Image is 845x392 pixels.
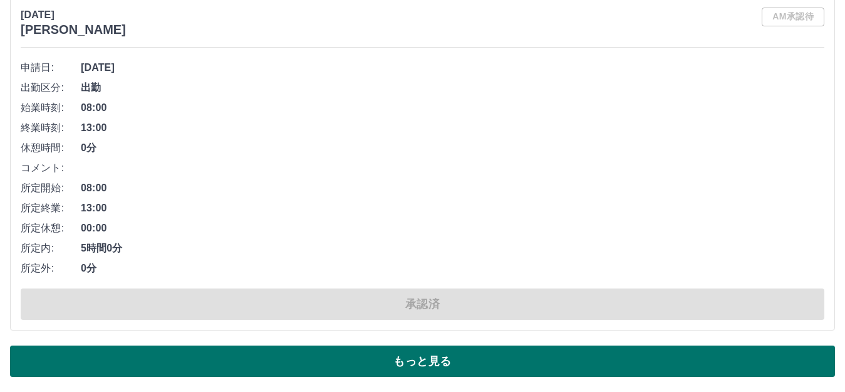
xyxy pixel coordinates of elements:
span: 所定外: [21,261,81,276]
span: 出勤 [81,80,824,95]
span: 00:00 [81,221,824,236]
span: コメント: [21,161,81,176]
span: 出勤区分: [21,80,81,95]
span: [DATE] [81,60,824,75]
span: 0分 [81,261,824,276]
h3: [PERSON_NAME] [21,23,126,37]
span: 所定終業: [21,201,81,216]
p: [DATE] [21,8,126,23]
span: 08:00 [81,181,824,196]
span: 終業時刻: [21,120,81,135]
span: 申請日: [21,60,81,75]
span: 所定開始: [21,181,81,196]
button: もっと見る [10,346,835,377]
span: 0分 [81,140,824,156]
span: 13:00 [81,120,824,135]
span: 始業時刻: [21,100,81,115]
span: 13:00 [81,201,824,216]
span: 所定休憩: [21,221,81,236]
span: 5時間0分 [81,241,824,256]
span: 所定内: [21,241,81,256]
span: 休憩時間: [21,140,81,156]
span: 08:00 [81,100,824,115]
